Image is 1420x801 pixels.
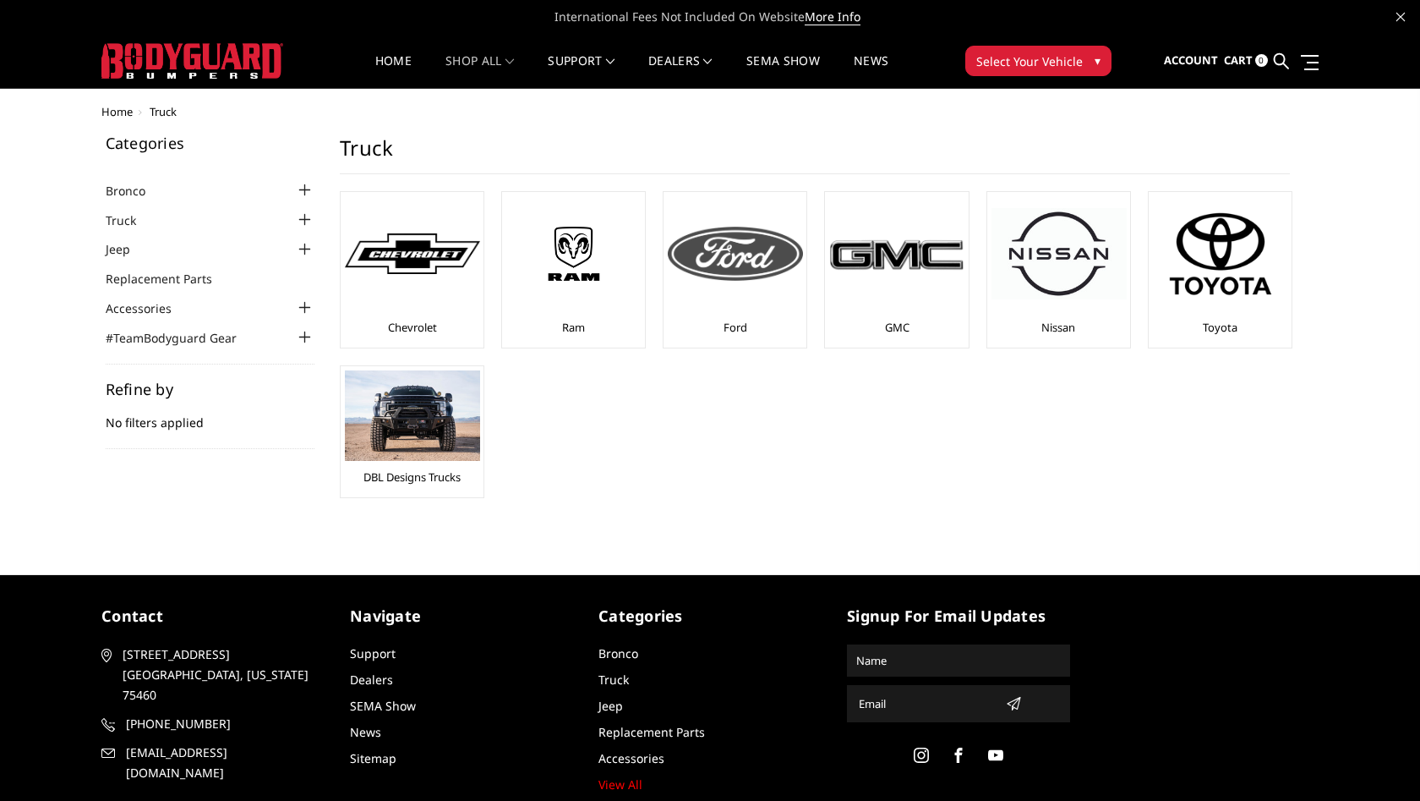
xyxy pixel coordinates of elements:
[340,135,1290,174] h1: Truck
[746,55,820,88] a: SEMA Show
[350,605,573,628] h5: Navigate
[106,329,258,347] a: #TeamBodyguard Gear
[1335,720,1420,801] iframe: Chat Widget
[106,135,315,151] h5: Categories
[350,750,396,766] a: Sitemap
[598,645,638,661] a: Bronco
[1224,52,1253,68] span: Cart
[101,743,325,783] a: [EMAIL_ADDRESS][DOMAIN_NAME]
[1164,52,1218,68] span: Account
[849,647,1068,674] input: Name
[805,8,860,25] a: More Info
[106,381,315,397] h5: Refine by
[598,605,822,628] h5: Categories
[350,698,416,714] a: SEMA Show
[350,724,381,740] a: News
[724,320,747,335] a: Ford
[1255,54,1268,67] span: 0
[106,270,233,288] a: Replacement Parts
[106,211,157,229] a: Truck
[106,381,315,449] div: No filters applied
[123,645,319,705] span: [STREET_ADDRESS] [GEOGRAPHIC_DATA], [US_STATE] 75460
[101,43,283,79] img: BODYGUARD BUMPERS
[548,55,614,88] a: Support
[106,240,151,258] a: Jeep
[1095,52,1100,69] span: ▾
[1224,38,1268,84] a: Cart 0
[101,104,133,119] a: Home
[965,46,1111,76] button: Select Your Vehicle
[375,55,412,88] a: Home
[106,182,167,200] a: Bronco
[854,55,888,88] a: News
[1164,38,1218,84] a: Account
[106,299,193,317] a: Accessories
[852,690,999,717] input: Email
[885,320,909,335] a: GMC
[363,469,461,485] a: DBL Designs Trucks
[126,714,322,734] span: [PHONE_NUMBER]
[150,104,177,119] span: Truck
[126,743,322,783] span: [EMAIL_ADDRESS][DOMAIN_NAME]
[562,320,585,335] a: Ram
[350,645,396,661] a: Support
[1203,320,1237,335] a: Toyota
[847,605,1070,628] h5: signup for email updates
[1041,320,1075,335] a: Nissan
[101,714,325,734] a: [PHONE_NUMBER]
[598,750,664,766] a: Accessories
[976,52,1083,70] span: Select Your Vehicle
[598,698,623,714] a: Jeep
[598,724,705,740] a: Replacement Parts
[101,605,325,628] h5: contact
[648,55,713,88] a: Dealers
[598,776,642,793] a: View All
[445,55,514,88] a: shop all
[388,320,437,335] a: Chevrolet
[598,672,629,688] a: Truck
[350,672,393,688] a: Dealers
